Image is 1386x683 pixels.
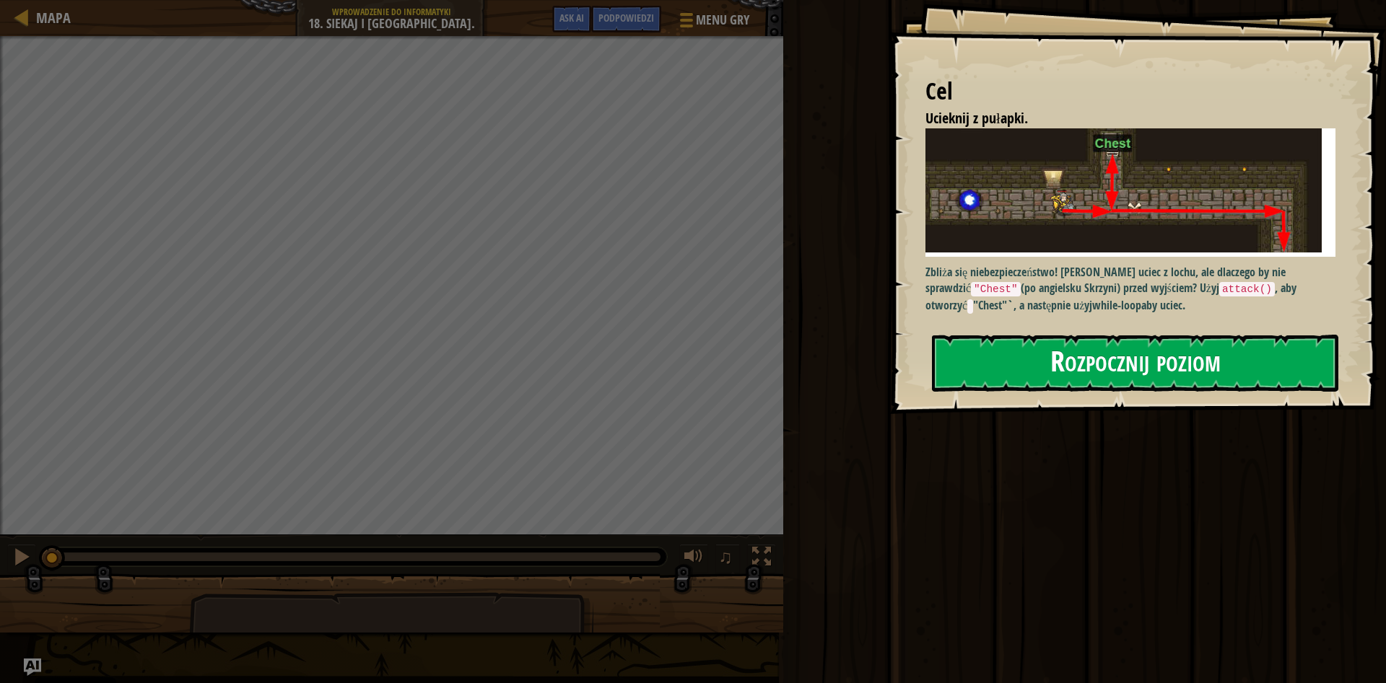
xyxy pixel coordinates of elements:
button: Dopasuj głośność [679,544,708,573]
button: Ctrl + P: Pause [7,544,36,573]
div: Cel [925,75,1335,108]
strong: while-loop [1092,297,1141,313]
span: Ucieknij z pułapki. [925,108,1028,128]
a: Mapa [29,8,71,27]
button: Toggle fullscreen [747,544,776,573]
button: ♫ [715,544,740,573]
p: Zbliża się niebezpieczeństwo! [PERSON_NAME] uciec z lochu, ale dlaczego by nie sprawdzić (po angi... [925,264,1335,314]
code: attack() [1219,282,1275,296]
li: Ucieknij z pułapki. [907,108,1332,129]
span: Menu gry [696,11,749,30]
button: Ask AI [24,658,41,676]
button: Menu gry [668,6,758,40]
span: Podpowiedzi [598,11,654,25]
span: Mapa [36,8,71,27]
button: Ask AI [552,6,591,32]
img: Hack and dash [925,128,1335,256]
span: Ask AI [559,11,584,25]
code: "Chest" [971,282,1020,296]
span: ♫ [718,546,733,568]
button: Rozpocznij poziom [932,335,1338,392]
